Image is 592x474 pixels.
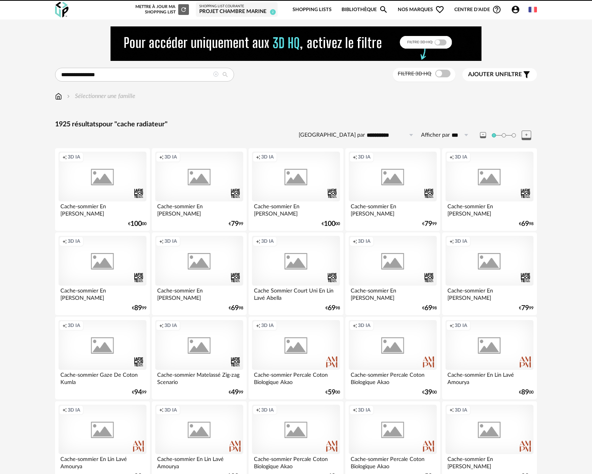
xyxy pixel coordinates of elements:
span: Refresh icon [180,7,187,11]
button: Ajouter unfiltre Filter icon [462,68,537,81]
span: Ajouter un [468,72,504,77]
a: BibliothèqueMagnify icon [342,1,388,19]
a: Shopping List courante Projet Chambre Marine 2 [199,4,274,15]
img: NEW%20NEW%20HQ%20NEW_V1.gif [111,26,481,61]
span: Filter icon [522,70,531,79]
span: Nos marques [398,1,444,19]
span: filtre [468,71,522,78]
a: Shopping Lists [293,1,332,19]
div: Shopping List courante [199,4,274,9]
img: OXP [55,2,68,18]
div: Sélectionner une famille [65,92,135,101]
span: Help Circle Outline icon [492,5,501,14]
div: Mettre à jour ma Shopping List [134,4,189,15]
img: svg+xml;base64,PHN2ZyB3aWR0aD0iMTYiIGhlaWdodD0iMTYiIHZpZXdCb3g9IjAgMCAxNiAxNiIgZmlsbD0ibm9uZSIgeG... [65,92,72,101]
span: Heart Outline icon [435,5,444,14]
span: Filtre 3D HQ [398,71,431,77]
span: Account Circle icon [511,5,520,14]
span: Account Circle icon [511,5,524,14]
img: fr [529,5,537,14]
span: 2 [270,9,276,15]
img: svg+xml;base64,PHN2ZyB3aWR0aD0iMTYiIGhlaWdodD0iMTciIHZpZXdCb3g9IjAgMCAxNiAxNyIgZmlsbD0ibm9uZSIgeG... [55,92,62,101]
span: Magnify icon [379,5,388,14]
div: Projet Chambre Marine [199,8,274,15]
span: Centre d'aideHelp Circle Outline icon [454,5,501,14]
